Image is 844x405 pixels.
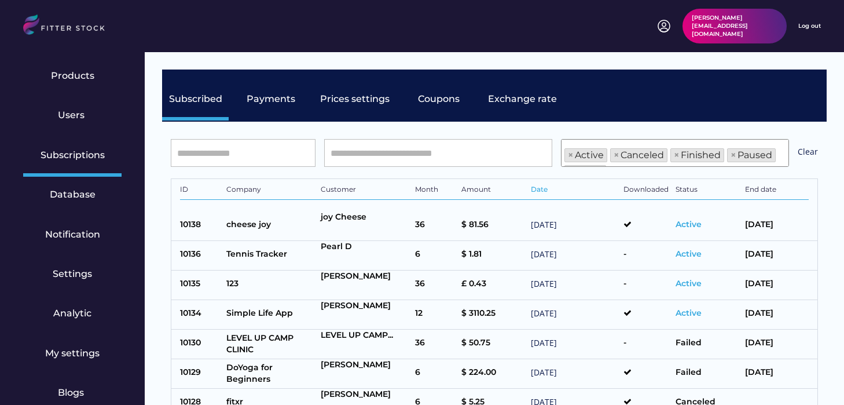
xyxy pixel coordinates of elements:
iframe: chat widget [777,307,835,360]
div: Downloaded [623,185,670,196]
div: 123 [226,278,315,293]
div: Active [676,249,739,263]
div: Blogs [58,386,87,399]
div: 6 [415,249,456,263]
div: Log out [798,22,821,30]
div: 10135 [180,278,221,293]
div: Failed [676,367,739,381]
div: [DATE] [745,278,809,293]
span: × [614,151,619,160]
div: 10136 [180,249,221,263]
span: × [568,151,574,160]
div: [DATE] [745,308,809,322]
div: [DATE] [531,219,618,233]
div: [PERSON_NAME] [321,389,409,400]
div: Payments [247,93,295,105]
div: Active [676,308,739,322]
div: joy Cheese [321,211,409,223]
div: $ 50.75 [461,337,525,352]
div: Company [226,185,315,196]
div: Month [415,185,456,196]
li: Paused [727,148,776,162]
div: [DATE] [531,367,618,381]
div: Active [676,278,739,293]
div: Tennis Tracker [226,249,315,263]
div: Users [58,109,87,122]
span: × [731,151,736,160]
div: 10134 [180,308,221,322]
div: 36 [415,219,456,233]
div: [PERSON_NAME] [321,300,409,312]
div: [PERSON_NAME] [321,271,409,282]
div: - [623,278,670,293]
div: [DATE] [531,308,618,322]
div: [DATE] [531,278,618,293]
div: [DATE] [745,249,809,263]
div: Database [50,188,96,201]
div: LEVEL UP CAMP... [321,330,409,341]
div: Settings [53,268,92,280]
div: 10138 [180,219,221,233]
div: [DATE] [745,367,809,381]
div: - [623,249,670,263]
div: Pearl D [321,241,409,253]
img: profile-circle.svg [657,19,671,33]
div: Exchange rate [488,93,557,105]
div: Products [51,70,94,82]
iframe: chat widget [795,359,832,393]
div: DoYoga for Beginners [226,362,315,385]
div: 36 [415,278,456,293]
div: $ 81.56 [461,219,525,233]
li: Active [564,148,607,162]
li: Failed [564,165,606,179]
div: End date [745,185,809,196]
div: [DATE] [531,337,618,352]
div: 6 [415,367,456,381]
div: Date [531,185,618,196]
div: cheese joy [226,219,315,233]
div: 12 [415,308,456,322]
div: Subscribed [169,93,222,105]
div: Status [676,185,739,196]
div: ID [180,185,221,196]
div: [DATE] [745,219,809,233]
div: - [623,337,670,352]
div: 10130 [180,337,221,352]
div: Analytic [53,307,91,320]
div: 10129 [180,367,221,381]
div: Coupons [418,93,460,105]
div: Clear [798,146,818,160]
div: Notification [45,228,100,241]
div: Simple Life App [226,308,315,322]
li: Finished [670,148,724,162]
div: My settings [45,347,100,360]
div: Active [676,219,739,233]
img: LOGO.svg [23,14,115,38]
div: Failed [676,337,739,352]
div: Prices settings [320,93,390,105]
div: [DATE] [531,249,618,263]
div: [PERSON_NAME][EMAIL_ADDRESS][DOMAIN_NAME] [692,14,777,38]
div: [PERSON_NAME] [321,359,409,371]
div: 36 [415,337,456,352]
div: $ 1.81 [461,249,525,263]
span: × [674,151,680,160]
div: [DATE] [745,337,809,352]
div: Subscriptions [41,149,105,162]
div: Amount [461,185,525,196]
div: LEVEL UP CAMP CLINIC [226,333,315,355]
div: $ 3110.25 [461,308,525,322]
div: $ 224.00 [461,367,525,381]
div: Customer [321,185,409,196]
div: £ 0.43 [461,278,525,293]
li: Canceled [610,148,667,162]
